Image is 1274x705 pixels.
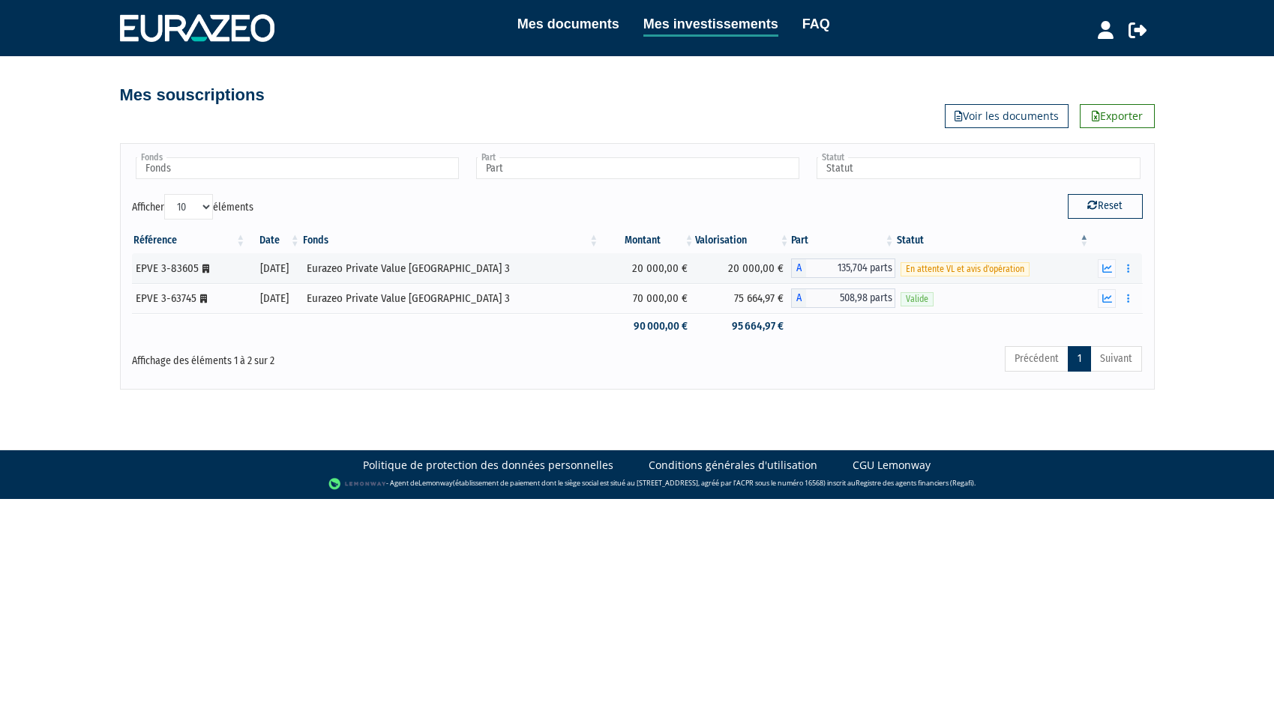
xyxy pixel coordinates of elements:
h4: Mes souscriptions [120,86,265,104]
div: A - Eurazeo Private Value Europe 3 [791,258,896,278]
th: Valorisation: activer pour trier la colonne par ordre croissant [695,228,790,253]
div: Eurazeo Private Value [GEOGRAPHIC_DATA] 3 [307,291,595,306]
a: Précédent [1005,346,1069,372]
span: En attente VL et avis d'opération [901,262,1030,276]
i: [Français] Personne morale [200,294,207,303]
a: FAQ [802,13,830,34]
th: Date: activer pour trier la colonne par ordre croissant [247,228,301,253]
td: 20 000,00 € [695,253,790,283]
span: 508,98 parts [806,288,896,308]
td: 95 664,97 € [695,313,790,339]
div: [DATE] [252,291,296,306]
a: Mes investissements [643,13,778,37]
th: Part: activer pour trier la colonne par ordre croissant [791,228,896,253]
td: 75 664,97 € [695,283,790,313]
span: A [791,258,806,278]
td: 90 000,00 € [600,313,695,339]
th: Fonds: activer pour trier la colonne par ordre croissant [301,228,600,253]
div: Eurazeo Private Value [GEOGRAPHIC_DATA] 3 [307,261,595,276]
div: EPVE 3-83605 [136,261,242,276]
a: Lemonway [418,478,453,488]
span: A [791,288,806,308]
a: Politique de protection des données personnelles [363,458,613,473]
th: Montant: activer pour trier la colonne par ordre croissant [600,228,695,253]
img: logo-lemonway.png [328,476,386,491]
span: 135,704 parts [806,258,896,278]
button: Reset [1068,194,1143,218]
div: Affichage des éléments 1 à 2 sur 2 [132,345,540,369]
div: EPVE 3-63745 [136,291,242,306]
a: Exporter [1080,104,1155,128]
select: Afficheréléments [164,194,213,220]
a: Suivant [1090,346,1142,372]
i: [Français] Personne morale [202,264,209,273]
th: Référence : activer pour trier la colonne par ordre croissant [132,228,247,253]
th: Statut : activer pour trier la colonne par ordre d&eacute;croissant [895,228,1090,253]
td: 20 000,00 € [600,253,695,283]
a: 1 [1068,346,1091,372]
img: 1732889491-logotype_eurazeo_blanc_rvb.png [120,14,274,41]
a: Mes documents [517,13,619,34]
td: 70 000,00 € [600,283,695,313]
a: Voir les documents [945,104,1069,128]
a: Registre des agents financiers (Regafi) [856,478,974,488]
span: Valide [901,292,934,306]
div: A - Eurazeo Private Value Europe 3 [791,288,896,308]
div: - Agent de (établissement de paiement dont le siège social est situé au [STREET_ADDRESS], agréé p... [15,476,1259,491]
div: [DATE] [252,261,296,276]
a: CGU Lemonway [853,458,931,473]
a: Conditions générales d'utilisation [649,458,817,473]
label: Afficher éléments [132,194,253,220]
